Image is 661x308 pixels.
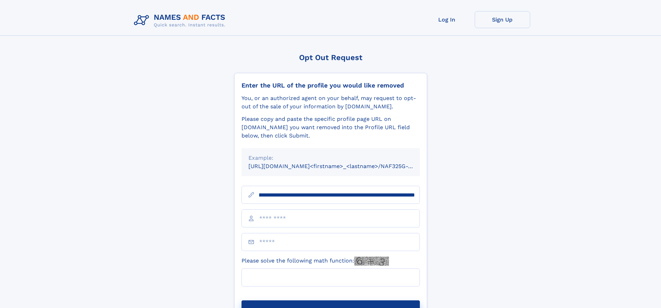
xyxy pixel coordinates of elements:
[475,11,530,28] a: Sign Up
[241,115,420,140] div: Please copy and paste the specific profile page URL on [DOMAIN_NAME] you want removed into the Pr...
[241,82,420,89] div: Enter the URL of the profile you would like removed
[241,94,420,111] div: You, or an authorized agent on your behalf, may request to opt-out of the sale of your informatio...
[234,53,427,62] div: Opt Out Request
[248,154,413,162] div: Example:
[131,11,231,30] img: Logo Names and Facts
[419,11,475,28] a: Log In
[248,163,433,169] small: [URL][DOMAIN_NAME]<firstname>_<lastname>/NAF325G-xxxxxxxx
[241,257,389,266] label: Please solve the following math function:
